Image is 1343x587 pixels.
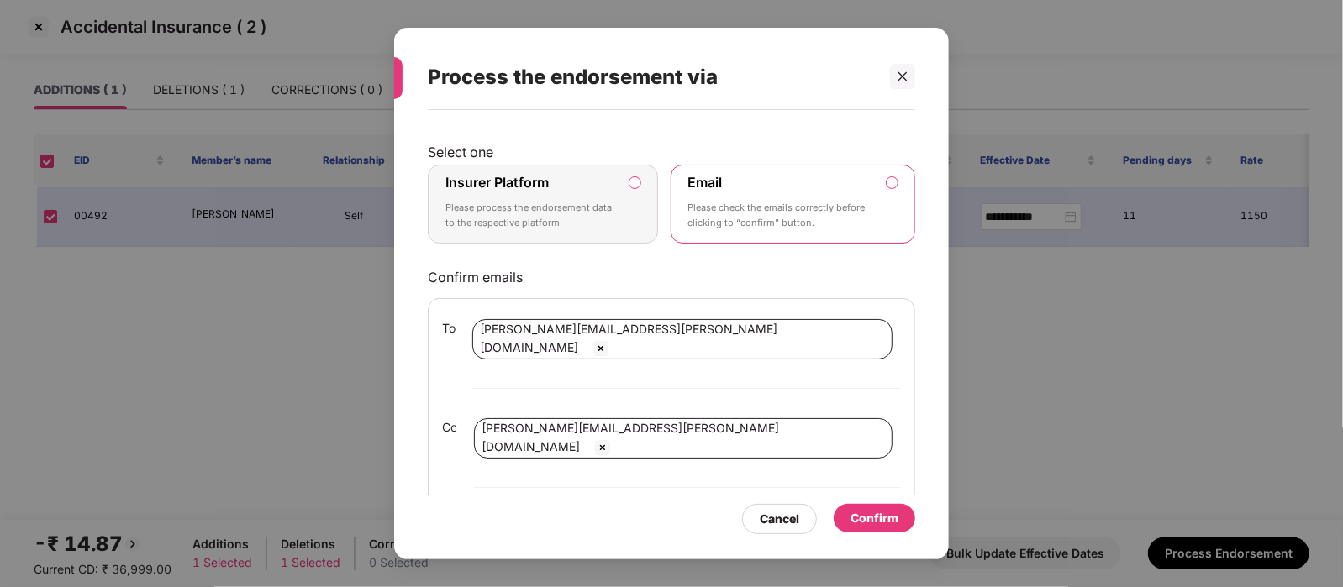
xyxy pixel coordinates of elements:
div: Confirm [851,509,898,527]
div: Cancel [760,510,799,528]
img: svg+xml;base64,PHN2ZyBpZD0iQ3Jvc3MtMzJ4MzIiIHhtbG5zPSJodHRwOi8vd3d3LnczLm9yZy8yMDAwL3N2ZyIgd2lkdG... [591,338,611,359]
span: [PERSON_NAME][EMAIL_ADDRESS][PERSON_NAME][DOMAIN_NAME] [480,322,777,354]
input: EmailPlease check the emails correctly before clicking to “confirm” button. [887,177,898,188]
label: Insurer Platform [445,174,549,191]
input: Insurer PlatformPlease process the endorsement data to the respective platform [629,177,640,188]
span: close [897,71,908,82]
p: Confirm emails [428,269,915,286]
p: Please process the endorsement data to the respective platform [445,201,617,230]
span: Cc [442,418,457,437]
label: Email [688,174,723,191]
p: Select one [428,144,915,160]
span: To [442,319,456,338]
p: Please check the emails correctly before clicking to “confirm” button. [688,201,875,230]
div: Process the endorsement via [428,45,875,110]
img: svg+xml;base64,PHN2ZyBpZD0iQ3Jvc3MtMzJ4MzIiIHhtbG5zPSJodHRwOi8vd3d3LnczLm9yZy8yMDAwL3N2ZyIgd2lkdG... [592,438,613,458]
span: [PERSON_NAME][EMAIL_ADDRESS][PERSON_NAME][DOMAIN_NAME] [482,421,779,453]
